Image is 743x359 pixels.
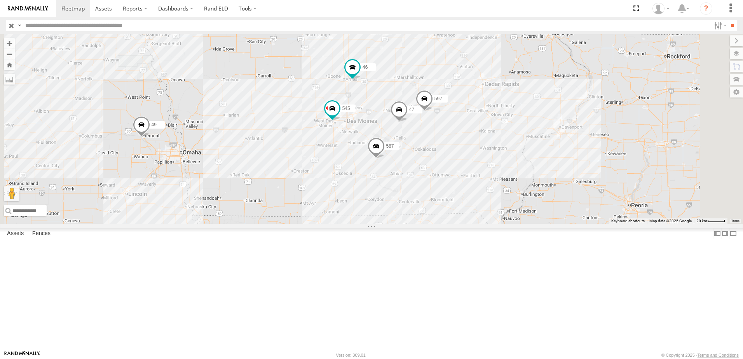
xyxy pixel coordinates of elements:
a: Terms (opens in new tab) [731,220,740,223]
label: Search Filter Options [711,20,728,31]
button: Keyboard shortcuts [611,218,645,224]
span: 46 [363,64,368,70]
span: 49 [152,122,157,127]
div: Tim Zylstra [650,3,672,14]
button: Map Scale: 20 km per 42 pixels [694,218,727,224]
button: Zoom Home [4,59,15,70]
span: 545 [342,106,350,111]
img: rand-logo.svg [8,6,48,11]
a: Visit our Website [4,351,40,359]
span: 20 km [696,219,707,223]
label: Dock Summary Table to the Left [713,228,721,239]
div: Version: 309.01 [336,353,366,357]
label: Map Settings [730,87,743,98]
span: 587 [386,143,394,149]
button: Zoom in [4,38,15,49]
a: Terms and Conditions [698,353,739,357]
span: Map data ©2025 Google [649,219,692,223]
span: 597 [434,96,442,101]
label: Measure [4,74,15,85]
label: Fences [28,228,54,239]
span: 47 [409,107,414,112]
div: © Copyright 2025 - [661,353,739,357]
label: Search Query [16,20,23,31]
i: ? [700,2,712,15]
button: Drag Pegman onto the map to open Street View [4,186,19,201]
label: Assets [3,228,28,239]
button: Zoom out [4,49,15,59]
label: Hide Summary Table [729,228,737,239]
label: Dock Summary Table to the Right [721,228,729,239]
